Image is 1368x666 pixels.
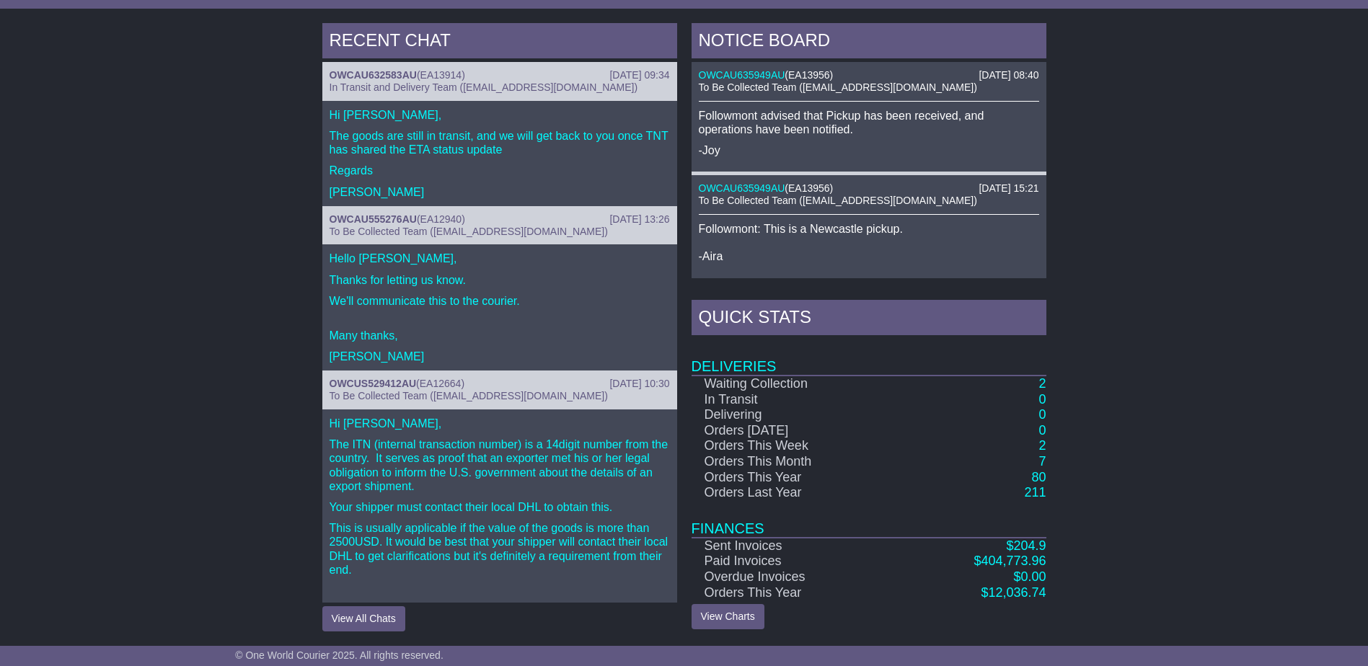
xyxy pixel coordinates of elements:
a: OWCAU632583AU [330,69,417,81]
button: View All Chats [322,606,405,631]
a: OWCAU635949AU [699,69,785,81]
span: To Be Collected Team ([EMAIL_ADDRESS][DOMAIN_NAME]) [330,226,608,237]
a: 80 [1031,470,1046,484]
p: Thanks for letting us know. [330,273,670,287]
div: ( ) [699,182,1039,195]
p: Hi [PERSON_NAME], [330,108,670,122]
p: The ITN (internal transaction number) is a 14digit number from the country. It serves as proof th... [330,438,670,493]
div: ( ) [699,69,1039,81]
td: Delivering [692,407,899,423]
span: EA13956 [788,182,830,194]
td: Orders Last Year [692,485,899,501]
td: Orders This Week [692,438,899,454]
div: [DATE] 15:21 [979,182,1038,195]
p: Many thanks, [330,315,670,342]
span: © One World Courier 2025. All rights reserved. [235,649,444,661]
div: NOTICE BOARD [692,23,1046,62]
div: ( ) [330,213,670,226]
span: To Be Collected Team ([EMAIL_ADDRESS][DOMAIN_NAME]) [699,195,977,206]
span: To Be Collected Team ([EMAIL_ADDRESS][DOMAIN_NAME]) [699,81,977,93]
div: [DATE] 13:26 [609,213,669,226]
a: View Charts [692,604,764,629]
div: ( ) [330,69,670,81]
a: 2 [1038,376,1046,391]
a: OWCUS529412AU [330,378,417,389]
td: Deliveries [692,339,1046,376]
div: Quick Stats [692,300,1046,339]
p: Hi [PERSON_NAME], [330,417,670,430]
div: ( ) [330,378,670,390]
a: 0 [1038,423,1046,438]
a: 0 [1038,407,1046,422]
a: OWCAU555276AU [330,213,417,225]
p: Followmont advised that Pickup has been received, and operations have been notified. [699,109,1039,136]
div: [DATE] 08:40 [979,69,1038,81]
td: Waiting Collection [692,376,899,392]
p: Regards [330,164,670,177]
a: OWCAU635949AU [699,182,785,194]
span: In Transit and Delivery Team ([EMAIL_ADDRESS][DOMAIN_NAME]) [330,81,638,93]
td: Finances [692,501,1046,538]
td: Orders This Year [692,585,899,601]
div: [DATE] 09:34 [609,69,669,81]
td: Orders This Month [692,454,899,470]
span: 12,036.74 [988,585,1046,600]
span: 204.9 [1013,538,1046,553]
span: EA13956 [788,69,830,81]
span: EA13914 [420,69,462,81]
span: EA12664 [420,378,462,389]
a: $204.9 [1006,538,1046,553]
a: 2 [1038,438,1046,453]
p: -Joy [699,143,1039,157]
p: Followmont: This is a Newcastle pickup. -Aira [699,222,1039,264]
a: 0 [1038,392,1046,407]
p: Your shipper must contact their local DHL to obtain this. [330,500,670,514]
p: We'll communicate this to the courier. [330,294,670,308]
td: Sent Invoices [692,538,899,554]
a: $0.00 [1013,569,1046,584]
p: Hello [PERSON_NAME], [330,252,670,265]
div: [DATE] 10:30 [609,378,669,390]
div: RECENT CHAT [322,23,677,62]
a: 7 [1038,454,1046,469]
td: In Transit [692,392,899,408]
td: Orders [DATE] [692,423,899,439]
p: The goods are still in transit, and we will get back to you once TNT has shared the ETA status up... [330,129,670,156]
p: [PERSON_NAME] [330,185,670,199]
span: 0.00 [1020,569,1046,584]
td: Orders This Year [692,470,899,486]
p: This is usually applicable if the value of the goods is more than 2500USD. It would be best that ... [330,521,670,577]
a: $12,036.74 [981,585,1046,600]
td: Paid Invoices [692,554,899,569]
a: $404,773.96 [974,554,1046,568]
td: Overdue Invoices [692,569,899,585]
span: To Be Collected Team ([EMAIL_ADDRESS][DOMAIN_NAME]) [330,390,608,401]
span: 404,773.96 [981,554,1046,568]
p: [PERSON_NAME] [330,350,670,363]
a: 211 [1024,485,1046,499]
span: EA12940 [420,213,462,225]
